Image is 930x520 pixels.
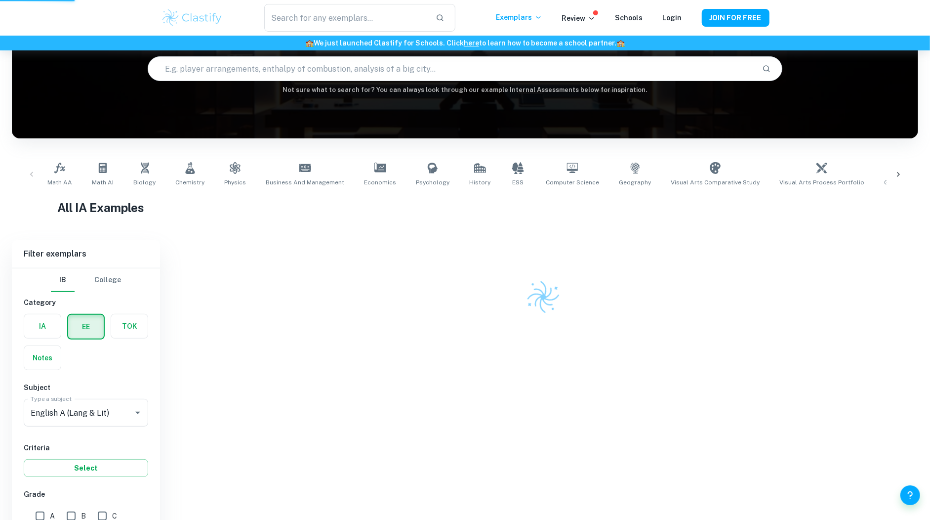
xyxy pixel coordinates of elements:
span: Business and Management [266,178,344,187]
button: EE [68,315,104,339]
h6: Not sure what to search for? You can always look through our example Internal Assessments below f... [12,85,918,95]
button: IA [24,314,61,338]
a: here [464,39,479,47]
span: Global Politics [884,178,927,187]
button: Help and Feedback [900,485,920,505]
button: Notes [24,346,61,370]
span: Physics [224,178,246,187]
h6: Category [24,297,148,308]
button: TOK [111,314,148,338]
button: Select [24,459,148,477]
span: ESS [513,178,524,187]
span: Biology [133,178,156,187]
img: Clastify logo [524,277,563,317]
p: Exemplars [496,12,542,23]
span: Chemistry [175,178,204,187]
span: Math AA [47,178,72,187]
button: Search [758,60,775,77]
input: Search for any exemplars... [264,4,427,32]
label: Type a subject [31,394,72,403]
h6: Subject [24,382,148,393]
button: College [94,268,121,292]
p: Review [562,13,596,24]
span: History [469,178,490,187]
span: Economics [364,178,396,187]
span: Geography [619,178,651,187]
span: 🏫 [305,39,314,47]
h1: All IA Examples [57,199,873,217]
div: Filter type choice [51,268,121,292]
span: Visual Arts Process Portfolio [779,178,864,187]
span: 🏫 [616,39,625,47]
button: JOIN FOR FREE [702,9,769,27]
button: Open [131,406,145,420]
span: Psychology [416,178,449,187]
h6: We just launched Clastify for Schools. Click to learn how to become a school partner. [2,38,928,48]
h6: Filter exemplars [12,240,160,268]
span: Math AI [92,178,114,187]
input: E.g. player arrangements, enthalpy of combustion, analysis of a big city... [148,55,754,83]
button: IB [51,268,75,292]
h6: Grade [24,489,148,500]
span: Visual Arts Comparative Study [671,178,760,187]
a: Login [663,14,682,22]
a: Schools [615,14,643,22]
img: Clastify logo [161,8,224,28]
span: Computer Science [546,178,599,187]
h6: Criteria [24,442,148,453]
